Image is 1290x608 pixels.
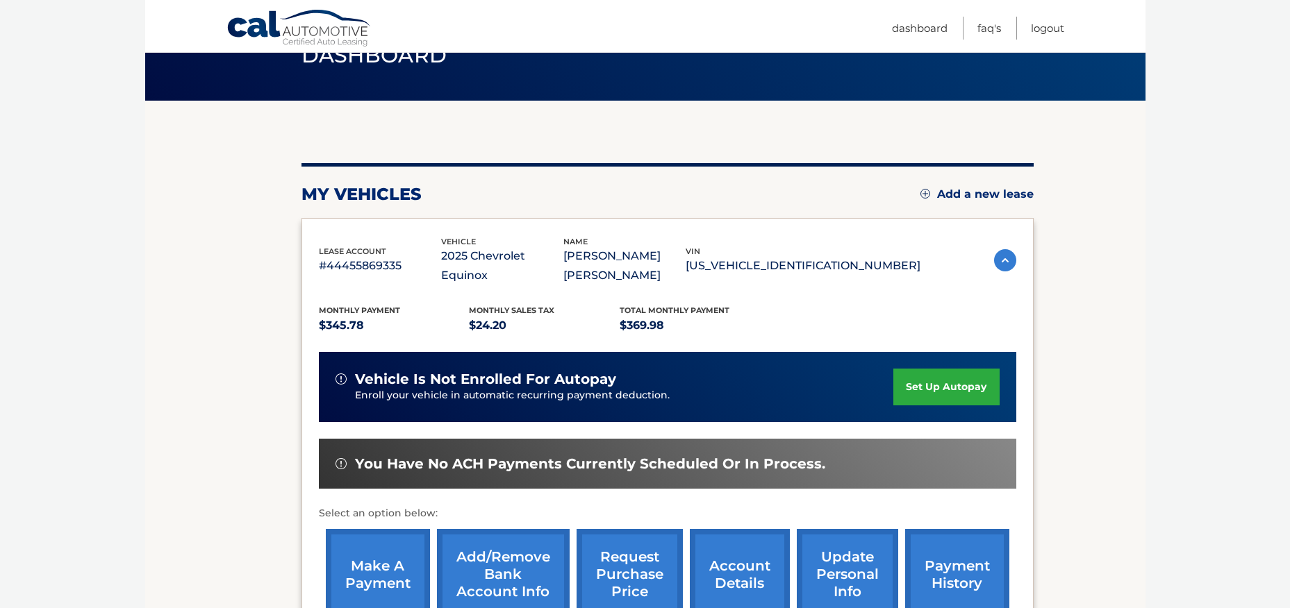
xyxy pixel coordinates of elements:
[336,373,347,385] img: alert-white.svg
[686,246,700,256] span: vin
[563,246,686,285] p: [PERSON_NAME] [PERSON_NAME]
[355,371,616,388] span: vehicle is not enrolled for autopay
[301,184,422,205] h2: my vehicles
[977,17,1001,40] a: FAQ's
[620,316,770,335] p: $369.98
[892,17,948,40] a: Dashboard
[920,187,1034,201] a: Add a new lease
[319,256,441,276] p: #44455869335
[319,505,1016,522] p: Select an option below:
[301,42,447,68] span: Dashboard
[336,458,347,469] img: alert-white.svg
[563,237,588,246] span: name
[1031,17,1064,40] a: Logout
[226,9,372,49] a: Cal Automotive
[355,455,825,473] span: You have no ACH payments currently scheduled or in process.
[441,237,476,246] span: vehicle
[355,388,894,403] p: Enroll your vehicle in automatic recurring payment deduction.
[920,189,930,199] img: add.svg
[469,305,554,315] span: Monthly sales Tax
[994,249,1016,271] img: accordion-active.svg
[469,316,620,335] p: $24.20
[319,316,470,335] p: $345.78
[893,369,999,405] a: set up autopay
[319,246,386,256] span: lease account
[441,246,563,285] p: 2025 Chevrolet Equinox
[620,305,729,315] span: Total Monthly Payment
[686,256,920,276] p: [US_VEHICLE_IDENTIFICATION_NUMBER]
[319,305,400,315] span: Monthly Payment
